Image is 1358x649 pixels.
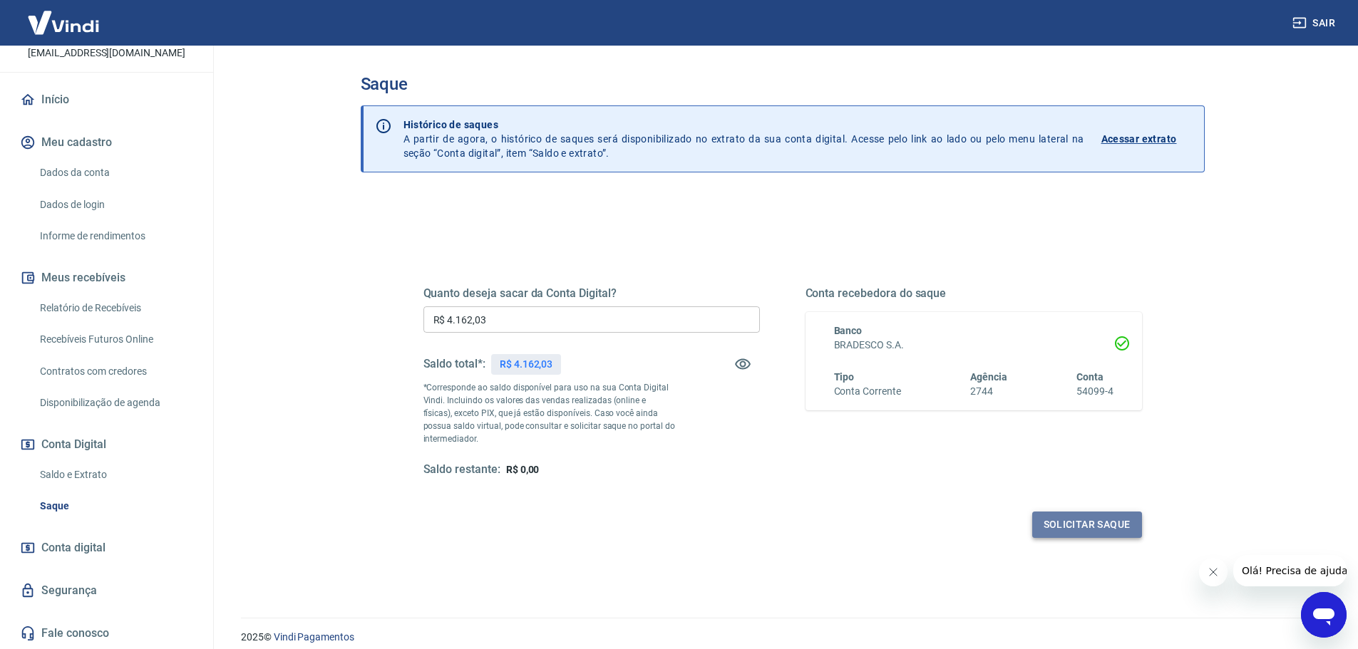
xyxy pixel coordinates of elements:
[34,492,196,521] a: Saque
[500,357,552,372] p: R$ 4.162,03
[1101,118,1193,160] a: Acessar extrato
[834,384,901,399] h6: Conta Corrente
[17,429,196,460] button: Conta Digital
[1290,10,1341,36] button: Sair
[970,371,1007,383] span: Agência
[34,357,196,386] a: Contratos com credores
[17,262,196,294] button: Meus recebíveis
[241,630,1324,645] p: 2025 ©
[17,575,196,606] a: Segurança
[1076,371,1104,383] span: Conta
[1199,558,1228,586] iframe: Fechar mensagem
[17,84,196,115] a: Início
[423,381,676,445] p: *Corresponde ao saldo disponível para uso na sua Conta Digital Vindi. Incluindo os valores das ve...
[274,631,354,643] a: Vindi Pagamentos
[1101,132,1177,146] p: Acessar extrato
[17,532,196,564] a: Conta digital
[34,190,196,219] a: Dados de login
[423,286,760,301] h5: Quanto deseja sacar da Conta Digital?
[34,325,196,354] a: Recebíveis Futuros Online
[1076,384,1113,399] h6: 54099-4
[834,371,855,383] span: Tipo
[28,46,185,61] p: [EMAIL_ADDRESS][DOMAIN_NAME]
[34,222,196,251] a: Informe de rendimentos
[9,10,120,21] span: Olá! Precisa de ajuda?
[506,464,540,475] span: R$ 0,00
[34,460,196,489] a: Saldo e Extrato
[970,384,1007,399] h6: 2744
[17,618,196,649] a: Fale conosco
[403,118,1084,132] p: Histórico de saques
[17,1,110,44] img: Vindi
[17,127,196,158] button: Meu cadastro
[34,294,196,323] a: Relatório de Recebíveis
[806,286,1142,301] h5: Conta recebedora do saque
[423,357,485,371] h5: Saldo total*:
[34,158,196,187] a: Dados da conta
[361,74,1205,94] h3: Saque
[1032,512,1142,538] button: Solicitar saque
[834,325,863,336] span: Banco
[403,118,1084,160] p: A partir de agora, o histórico de saques será disponibilizado no extrato da sua conta digital. Ac...
[423,462,500,477] h5: Saldo restante:
[41,538,106,558] span: Conta digital
[1301,592,1347,638] iframe: Botão para abrir a janela de mensagens
[834,338,1113,353] h6: BRADESCO S.A.
[34,388,196,417] a: Disponibilização de agenda
[1233,555,1347,586] iframe: Mensagem da empresa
